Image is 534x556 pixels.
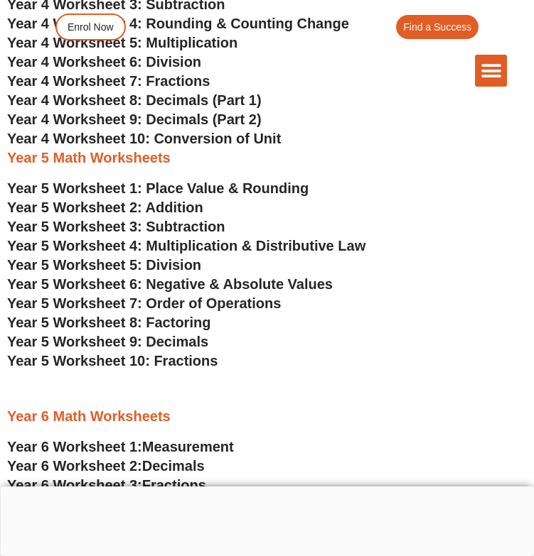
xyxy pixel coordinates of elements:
[7,180,309,196] a: Year 5 Worksheet 1: Place Value & Rounding
[7,238,365,254] a: Year 5 Worksheet 4: Multiplication & Distributive Law
[7,458,142,474] span: Year 6 Worksheet 2:
[7,458,205,474] a: Year 6 Worksheet 2:Decimals
[475,55,507,87] div: Menu Toggle
[7,257,201,273] a: Year 5 Worksheet 5: Division
[7,407,527,425] h3: Year 6 Math Worksheets
[7,131,281,146] a: Year 4 Worksheet 10: Conversion of Unit
[7,219,225,234] a: Year 5 Worksheet 3: Subtraction
[142,458,205,474] span: Decimals
[142,439,234,454] span: Measurement
[7,477,206,493] a: Year 6 Worksheet 3:Fractions
[7,276,333,292] a: Year 5 Worksheet 6: Negative & Absolute Values
[7,334,208,349] a: Year 5 Worksheet 9: Decimals
[7,295,281,311] a: Year 5 Worksheet 7: Order of Operations
[68,22,114,32] span: Enrol Now
[7,477,142,493] span: Year 6 Worksheet 3:
[7,439,142,454] span: Year 6 Worksheet 1:
[7,315,210,330] a: Year 5 Worksheet 8: Factoring
[7,92,262,108] a: Year 4 Worksheet 8: Decimals (Part 1)
[7,353,218,369] a: Year 5 Worksheet 10: Fractions
[396,15,479,39] a: Find a Success
[7,200,203,215] a: Year 5 Worksheet 2: Addition
[7,439,234,454] a: Year 6 Worksheet 1:Measurement
[55,13,126,40] a: Enrol Now
[7,148,527,167] h3: Year 5 Math Worksheets
[7,111,262,127] a: Year 4 Worksheet 9: Decimals (Part 2)
[290,396,534,556] iframe: Chat Widget
[142,477,206,493] span: Fractions
[403,22,471,32] span: Find a Success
